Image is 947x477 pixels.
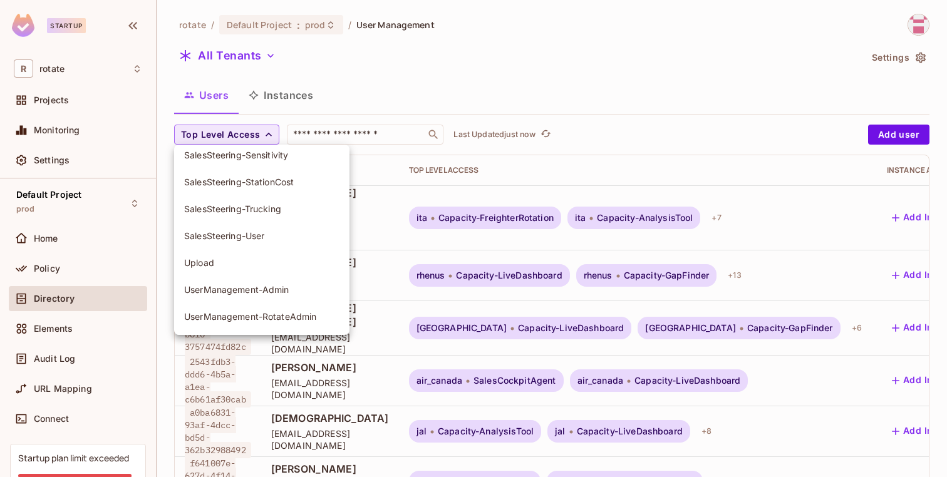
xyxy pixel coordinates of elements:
span: UserManagement-Admin [184,284,339,295]
span: Upload [184,257,339,269]
span: SalesSteering-User [184,230,339,242]
span: UserManagement-RotateAdmin [184,310,339,322]
span: SalesSteering-Sensitivity [184,149,339,161]
span: SalesSteering-StationCost [184,176,339,188]
span: SalesSteering-Trucking [184,203,339,215]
